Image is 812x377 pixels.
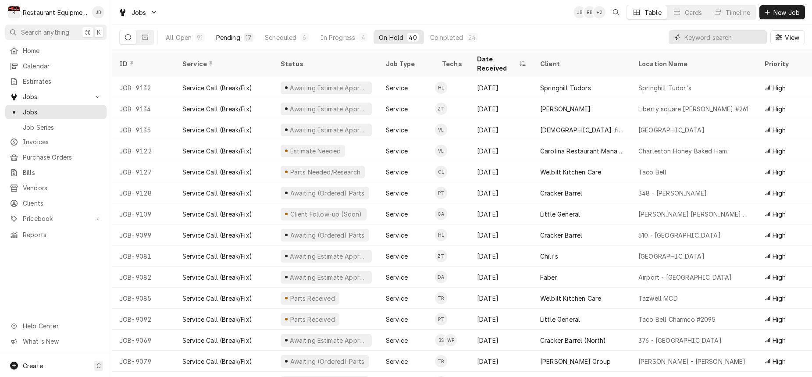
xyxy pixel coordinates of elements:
[435,187,447,199] div: PT
[182,210,252,219] div: Service Call (Break/Fix)
[5,43,107,58] a: Home
[112,351,175,372] div: JOB-9079
[638,83,691,92] div: Springhill Tudor's
[5,211,107,226] a: Go to Pricebook
[470,140,533,161] div: [DATE]
[289,357,365,366] div: Awaiting (Ordered) Parts
[540,294,601,303] div: Welbilt Kitchen Care
[85,28,91,37] span: ⌘
[386,59,428,68] div: Job Type
[386,210,408,219] div: Service
[540,210,580,219] div: Little General
[470,245,533,267] div: [DATE]
[773,315,786,324] span: High
[435,334,447,346] div: BS
[540,273,557,282] div: Faber
[386,252,408,261] div: Service
[112,77,175,98] div: JOB-9132
[435,271,447,283] div: Dakota Arthur's Avatar
[470,161,533,182] div: [DATE]
[609,5,623,19] button: Open search
[770,30,805,44] button: View
[386,231,408,240] div: Service
[435,208,447,220] div: CA
[112,309,175,330] div: JOB-9092
[112,119,175,140] div: JOB-9135
[182,59,265,68] div: Service
[435,208,447,220] div: Chuck Almond's Avatar
[726,8,750,17] div: Timeline
[182,146,252,156] div: Service Call (Break/Fix)
[386,104,408,114] div: Service
[540,59,623,68] div: Client
[638,315,716,324] div: Taco Bell Charmco #2095
[379,33,403,42] div: On Hold
[435,187,447,199] div: Paxton Turner's Avatar
[216,33,240,42] div: Pending
[23,92,89,101] span: Jobs
[5,74,107,89] a: Estimates
[773,188,786,198] span: High
[638,357,746,366] div: [PERSON_NAME] - [PERSON_NAME]
[23,153,102,162] span: Purchase Orders
[435,124,447,136] div: Van Lucas's Avatar
[573,6,586,18] div: Jaired Brunty's Avatar
[289,315,336,324] div: Parts Received
[112,224,175,245] div: JOB-9099
[638,146,727,156] div: Charleston Honey Baked Ham
[470,309,533,330] div: [DATE]
[540,104,591,114] div: [PERSON_NAME]
[540,315,580,324] div: Little General
[23,46,102,55] span: Home
[435,292,447,304] div: TR
[96,361,101,370] span: C
[470,119,533,140] div: [DATE]
[638,252,705,261] div: [GEOGRAPHIC_DATA]
[23,168,102,177] span: Bills
[5,59,107,73] a: Calendar
[23,214,89,223] span: Pricebook
[5,334,107,349] a: Go to What's New
[112,203,175,224] div: JOB-9109
[470,98,533,119] div: [DATE]
[540,125,624,135] div: [DEMOGRAPHIC_DATA]-fil-A ([GEOGRAPHIC_DATA])
[638,273,732,282] div: Airport - [GEOGRAPHIC_DATA]
[23,123,102,132] span: Job Series
[386,188,408,198] div: Service
[435,166,447,178] div: CL
[112,267,175,288] div: JOB-9082
[470,203,533,224] div: [DATE]
[112,330,175,351] div: JOB-9069
[435,166,447,178] div: Cole Livingston's Avatar
[435,103,447,115] div: ZT
[5,181,107,195] a: Vendors
[289,294,336,303] div: Parts Received
[5,120,107,135] a: Job Series
[132,8,146,17] span: Jobs
[435,313,447,325] div: Paxton Turner's Avatar
[182,294,252,303] div: Service Call (Break/Fix)
[321,33,356,42] div: In Progress
[112,182,175,203] div: JOB-9128
[386,83,408,92] div: Service
[23,337,101,346] span: What's New
[23,61,102,71] span: Calendar
[182,336,252,345] div: Service Call (Break/Fix)
[23,321,101,331] span: Help Center
[289,167,361,177] div: Parts Needed/Research
[5,25,107,40] button: Search anything⌘K
[638,336,722,345] div: 376 - [GEOGRAPHIC_DATA]
[435,103,447,115] div: Zack Tussey's Avatar
[281,59,370,68] div: Status
[540,231,582,240] div: Cracker Barrel
[182,188,252,198] div: Service Call (Break/Fix)
[540,146,624,156] div: Carolina Restaurant Management (Honey Baked Ham)
[435,124,447,136] div: VL
[386,357,408,366] div: Service
[386,146,408,156] div: Service
[584,6,596,18] div: EB
[470,288,533,309] div: [DATE]
[5,135,107,149] a: Invoices
[23,8,87,17] div: Restaurant Equipment Diagnostics
[685,8,702,17] div: Cards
